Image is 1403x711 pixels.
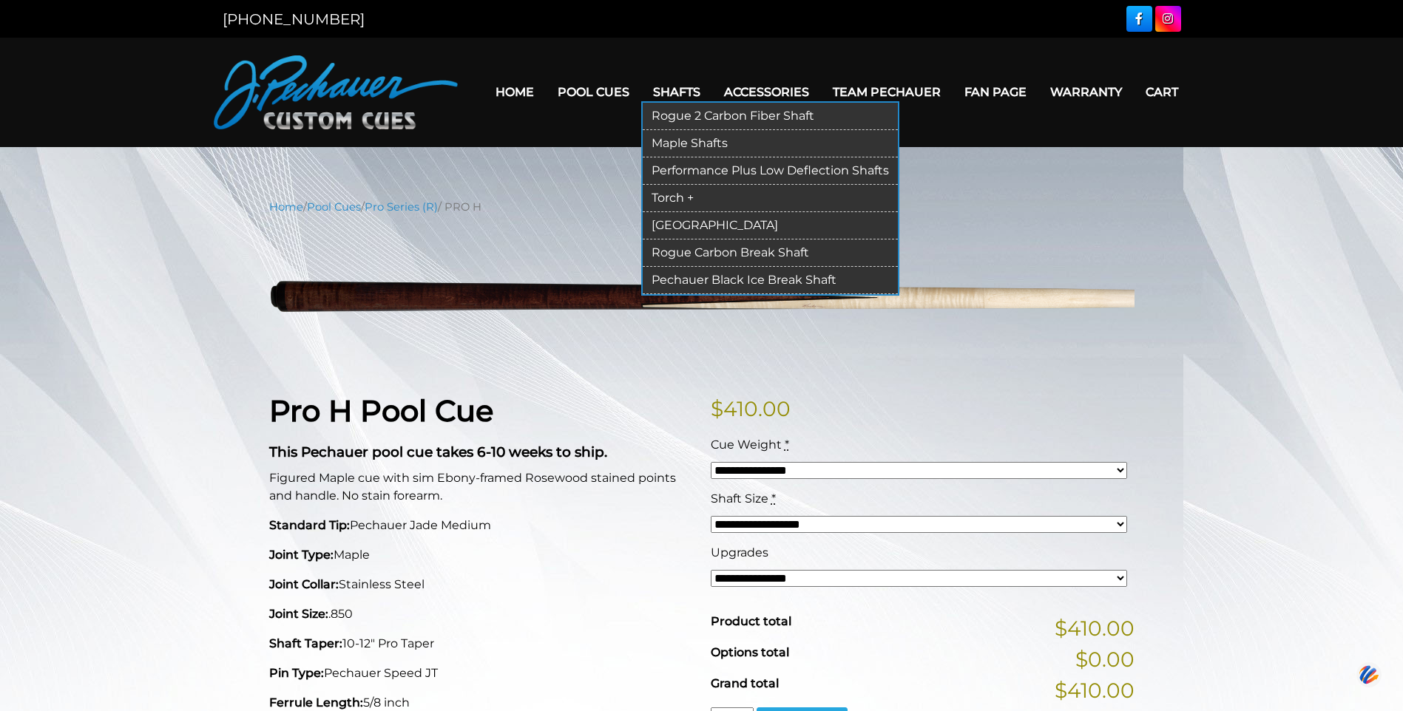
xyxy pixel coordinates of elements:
span: $0.00 [1075,644,1135,675]
a: Performance Plus Low Deflection Shafts [643,157,898,185]
p: Pechauer Jade Medium [269,517,693,534]
img: Pechauer Custom Cues [214,55,458,129]
strong: Pro H Pool Cue [269,392,493,429]
a: Home [484,73,546,111]
img: PRO-H.png [269,226,1135,370]
a: Accessories [712,73,821,111]
span: $410.00 [1055,613,1135,644]
a: [PHONE_NUMBER] [223,10,365,28]
a: Torch + [643,185,898,212]
span: Product total [711,614,791,628]
span: Cue Weight [711,438,782,452]
a: Fan Page [953,73,1038,111]
span: Options total [711,645,789,659]
a: Pool Cues [307,200,361,214]
a: Pool Cues [546,73,641,111]
a: [GEOGRAPHIC_DATA] [643,212,898,239]
strong: Joint Type: [269,548,334,562]
p: Stainless Steel [269,576,693,593]
strong: Joint Size: [269,607,328,621]
p: Pechauer Speed JT [269,664,693,682]
p: 10-12" Pro Taper [269,635,693,653]
span: $ [711,396,723,421]
a: Pro Series (R) [365,200,438,214]
p: Maple [269,546,693,564]
a: Home [269,200,303,214]
a: Rogue 2 Carbon Fiber Shaft [643,103,898,130]
span: Grand total [711,676,779,690]
bdi: 410.00 [711,396,791,421]
nav: Breadcrumb [269,199,1135,215]
span: Upgrades [711,545,768,559]
strong: This Pechauer pool cue takes 6-10 weeks to ship. [269,443,607,460]
a: Shafts [641,73,712,111]
strong: Ferrule Length: [269,695,363,710]
a: Cart [1134,73,1190,111]
strong: Pin Type: [269,666,324,680]
span: Shaft Size [711,491,768,506]
strong: Joint Collar: [269,577,339,591]
strong: Shaft Taper: [269,636,342,650]
abbr: required [785,438,789,452]
a: Pechauer Black Ice Break Shaft [643,267,898,294]
a: Rogue Carbon Break Shaft [643,239,898,267]
strong: Standard Tip: [269,518,350,532]
abbr: required [771,491,776,506]
p: .850 [269,605,693,623]
span: $410.00 [1055,675,1135,706]
a: Maple Shafts [643,130,898,157]
a: Warranty [1038,73,1134,111]
a: Team Pechauer [821,73,953,111]
p: Figured Maple cue with sim Ebony-framed Rosewood stained points and handle. No stain forearm. [269,469,693,505]
img: svg+xml;base64,PHN2ZyB3aWR0aD0iNDQiIGhlaWdodD0iNDQiIHZpZXdCb3g9IjAgMCA0NCA0NCIgZmlsbD0ibm9uZSIgeG... [1356,661,1382,689]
